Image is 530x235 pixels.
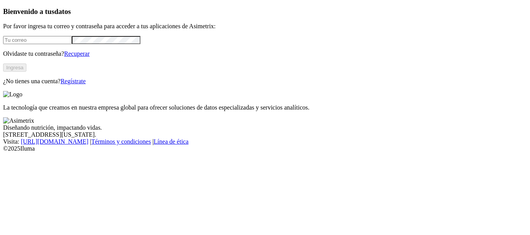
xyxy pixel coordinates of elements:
a: Términos y condiciones [91,138,151,145]
button: Ingresa [3,63,26,72]
p: Olvidaste tu contraseña? [3,50,527,57]
p: La tecnología que creamos en nuestra empresa global para ofrecer soluciones de datos especializad... [3,104,527,111]
p: Por favor ingresa tu correo y contraseña para acceder a tus aplicaciones de Asimetrix: [3,23,527,30]
div: Diseñando nutrición, impactando vidas. [3,124,527,131]
div: [STREET_ADDRESS][US_STATE]. [3,131,527,138]
div: Visita : | | [3,138,527,145]
h3: Bienvenido a tus [3,7,527,16]
a: [URL][DOMAIN_NAME] [21,138,88,145]
img: Asimetrix [3,117,34,124]
a: Línea de ética [154,138,189,145]
p: ¿No tienes una cuenta? [3,78,527,85]
a: Regístrate [61,78,86,84]
img: Logo [3,91,23,98]
a: Recuperar [64,50,90,57]
input: Tu correo [3,36,72,44]
div: © 2025 Iluma [3,145,527,152]
span: datos [54,7,71,15]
